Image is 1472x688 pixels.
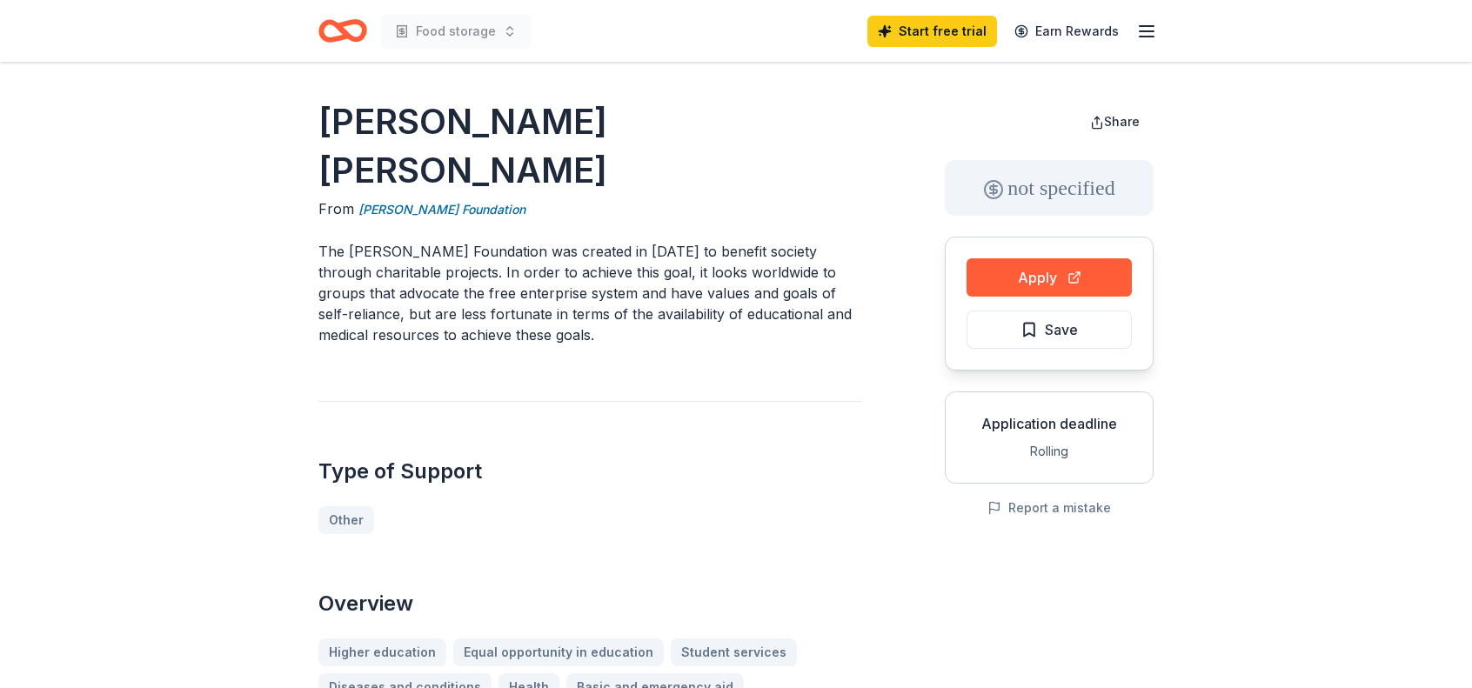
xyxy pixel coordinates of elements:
a: Earn Rewards [1004,16,1129,47]
button: Report a mistake [987,498,1111,518]
button: Save [967,311,1132,349]
p: The [PERSON_NAME] Foundation was created in [DATE] to benefit society through charitable projects... [318,241,861,345]
a: Home [318,10,367,51]
h2: Overview [318,590,861,618]
span: Food storage [416,21,496,42]
span: Share [1104,114,1140,129]
div: Application deadline [960,413,1139,434]
a: [PERSON_NAME] Foundation [358,199,525,220]
h1: [PERSON_NAME] [PERSON_NAME] [318,97,861,195]
a: Start free trial [867,16,997,47]
a: Other [318,506,374,534]
div: not specified [945,160,1154,216]
button: Share [1076,104,1154,139]
div: Rolling [960,441,1139,462]
div: From [318,198,861,220]
button: Apply [967,258,1132,297]
h2: Type of Support [318,458,861,485]
button: Food storage [381,14,531,49]
span: Save [1045,318,1078,341]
